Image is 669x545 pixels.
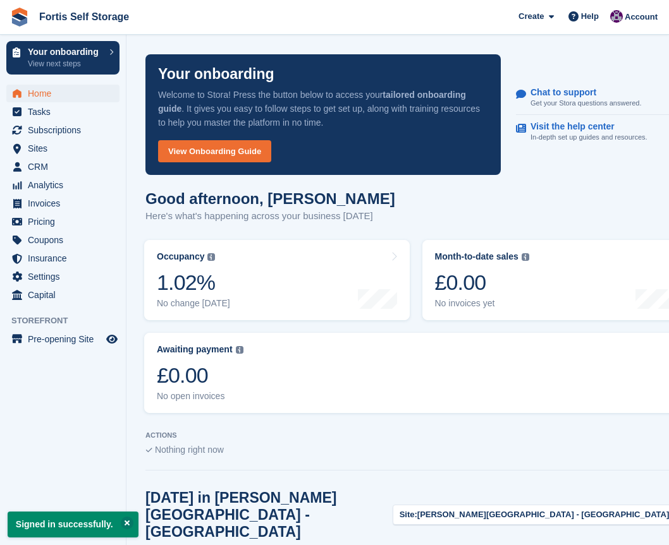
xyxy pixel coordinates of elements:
a: menu [6,195,120,212]
span: Capital [28,286,104,304]
p: In-depth set up guides and resources. [531,132,648,143]
a: Preview store [104,332,120,347]
span: Create [519,10,544,23]
div: £0.00 [435,270,529,296]
span: Site: [400,508,417,521]
a: menu [6,330,120,348]
a: Fortis Self Storage [34,6,134,27]
div: £0.00 [157,362,243,388]
p: Your onboarding [158,67,274,81]
div: No change [DATE] [157,298,230,309]
span: Insurance [28,249,104,267]
a: Occupancy 1.02% No change [DATE] [144,240,410,320]
div: Month-to-date sales [435,251,519,262]
img: stora-icon-8386f47178a22dfd0bd8f6a31ec36ba5ce8667c1dd55bd0f319d3a0aa187defe.svg [10,8,29,27]
p: Welcome to Stora! Press the button below to access your . It gives you easy to follow steps to ge... [158,88,488,129]
img: Richard Welch [610,10,623,23]
a: menu [6,286,120,304]
span: Subscriptions [28,121,104,139]
img: blank_slate_check_icon-ba018cac091ee9be17c0a81a6c232d5eb81de652e7a59be601be346b1b6ddf79.svg [145,448,152,453]
a: menu [6,121,120,139]
img: icon-info-grey-7440780725fd019a000dd9b08b2336e03edf1995a4989e88bcd33f0948082b44.svg [207,253,215,261]
div: No invoices yet [435,298,529,309]
p: View next steps [28,58,103,69]
p: Signed in successfully. [8,512,138,537]
div: Occupancy [157,251,204,262]
span: Invoices [28,195,104,212]
a: menu [6,85,120,102]
a: menu [6,213,120,231]
a: View Onboarding Guide [158,140,271,162]
span: Tasks [28,103,104,121]
div: Awaiting payment [157,344,233,355]
span: Pre-opening Site [28,330,104,348]
span: [PERSON_NAME][GEOGRAPHIC_DATA] - [GEOGRAPHIC_DATA] [417,508,669,521]
a: Your onboarding View next steps [6,41,120,75]
img: icon-info-grey-7440780725fd019a000dd9b08b2336e03edf1995a4989e88bcd33f0948082b44.svg [236,346,243,354]
div: No open invoices [157,391,243,402]
span: Help [581,10,599,23]
p: Chat to support [531,87,631,98]
p: Your onboarding [28,47,103,56]
a: menu [6,103,120,121]
p: Visit the help center [531,121,637,132]
h1: Good afternoon, [PERSON_NAME] [145,190,395,207]
span: Pricing [28,213,104,231]
span: Home [28,85,104,102]
span: CRM [28,158,104,176]
span: Sites [28,140,104,157]
h2: [DATE] in [PERSON_NAME][GEOGRAPHIC_DATA] - [GEOGRAPHIC_DATA] [145,489,393,541]
p: Get your Stora questions answered. [531,98,641,109]
a: menu [6,158,120,176]
span: Settings [28,268,104,285]
span: Account [625,11,658,23]
a: menu [6,140,120,157]
span: Coupons [28,231,104,249]
span: Nothing right now [155,445,224,455]
div: 1.02% [157,270,230,296]
p: Here's what's happening across your business [DATE] [145,209,395,224]
a: menu [6,268,120,285]
span: Analytics [28,176,104,194]
img: icon-info-grey-7440780725fd019a000dd9b08b2336e03edf1995a4989e88bcd33f0948082b44.svg [522,253,529,261]
a: menu [6,176,120,194]
a: menu [6,249,120,267]
span: Storefront [11,314,126,327]
a: menu [6,231,120,249]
